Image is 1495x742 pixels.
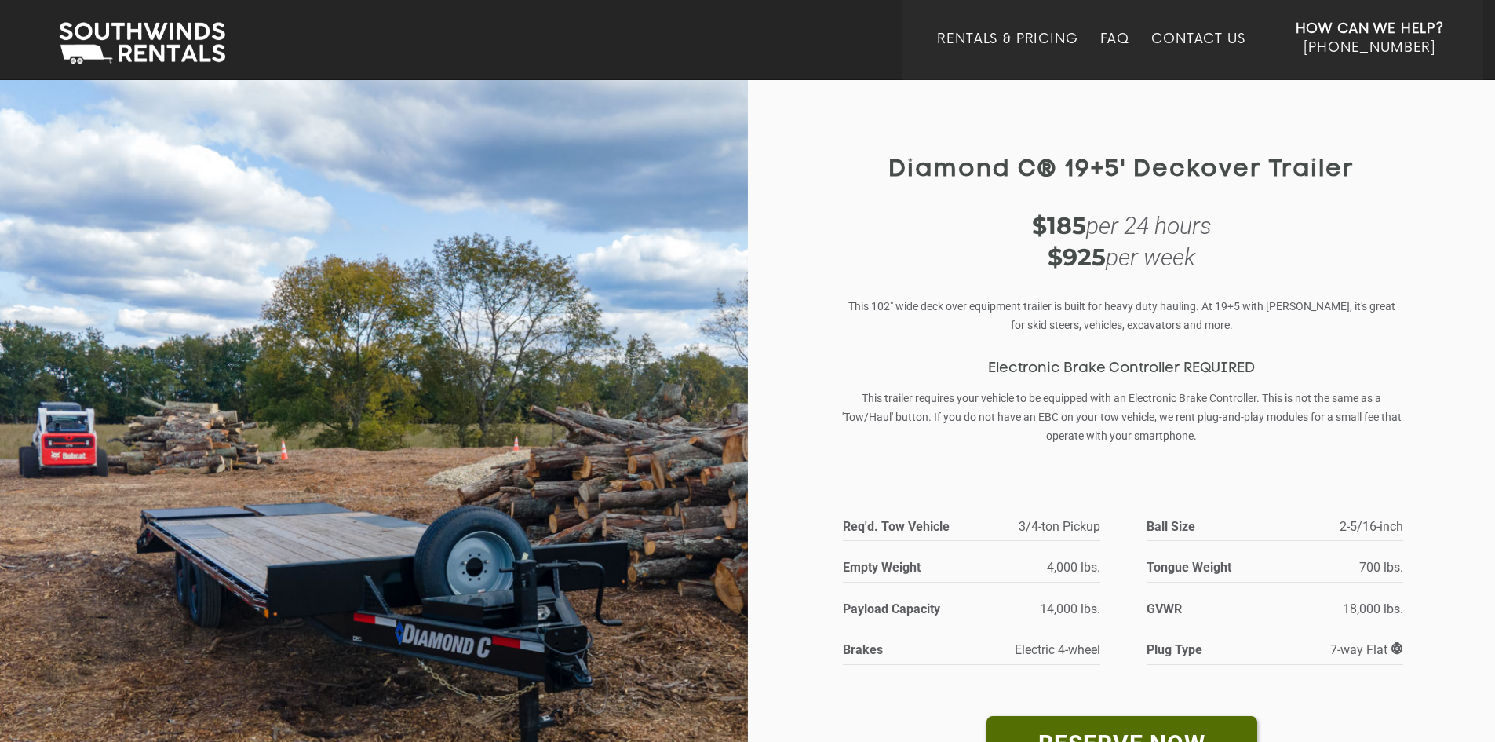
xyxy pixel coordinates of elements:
span: 4,000 lbs. [1047,560,1100,575]
strong: GVWR [1147,598,1267,620]
strong: Plug Type [1147,639,1267,660]
a: FAQ [1100,31,1130,80]
h1: Diamond C® 19+5' Deckover Trailer [841,157,1402,183]
strong: How Can We Help? [1296,21,1444,37]
strong: Tongue Weight [1147,557,1267,578]
a: How Can We Help? [PHONE_NUMBER] [1296,20,1444,68]
strong: Brakes [843,639,964,660]
span: 2-5/16-inch [1340,519,1403,534]
h3: Electronic Brake Controller REQUIRED [841,361,1402,377]
span: Electric 4-wheel [1015,642,1100,657]
strong: $925 [1048,243,1106,272]
span: 3/4-ton Pickup [1019,519,1100,534]
strong: Payload Capacity [843,598,964,620]
span: 7-way Flat [1330,642,1403,657]
strong: Empty Weight [843,557,964,578]
a: Rentals & Pricing [937,31,1077,80]
p: This 102" wide deck over equipment trailer is built for heavy duty hauling. At 19+5 with [PERSON_... [841,297,1402,334]
span: 18,000 lbs. [1343,601,1403,616]
img: Southwinds Rentals Logo [51,19,233,68]
a: Contact Us [1151,31,1245,80]
strong: $185 [1032,211,1086,240]
p: This trailer requires your vehicle to be equipped with an Electronic Brake Controller. This is no... [841,389,1402,445]
span: [PHONE_NUMBER] [1304,40,1435,56]
span: 14,000 lbs. [1040,601,1100,616]
div: per 24 hours per week [841,210,1402,273]
strong: Req'd. Tow Vehicle [843,516,990,537]
span: 700 lbs. [1359,560,1403,575]
strong: Ball Size [1147,516,1293,537]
